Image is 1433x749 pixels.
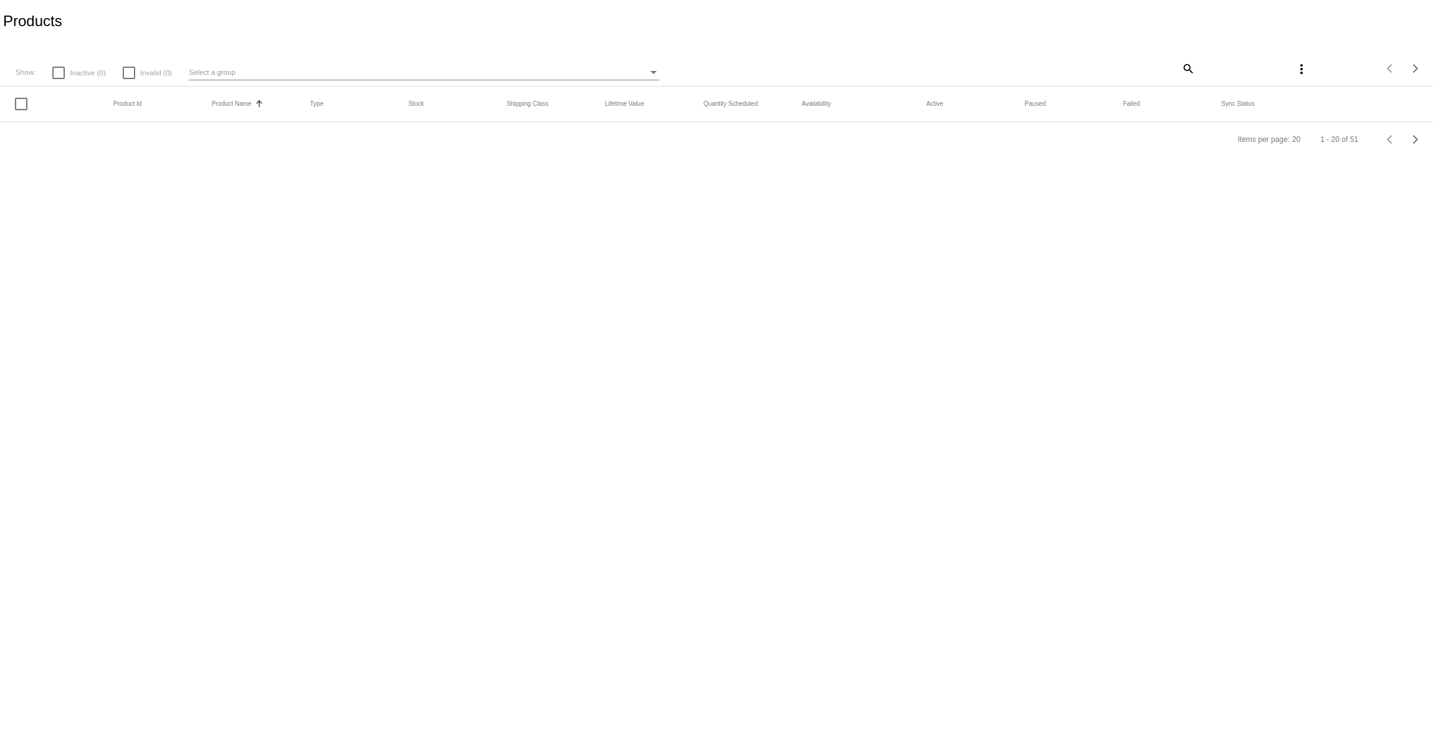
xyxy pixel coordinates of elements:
mat-icon: search [1180,59,1195,78]
button: Next page [1403,56,1428,81]
button: Previous page [1378,56,1403,81]
button: Change sorting for QuantityScheduled [703,100,758,108]
h2: Products [3,12,62,30]
button: Change sorting for TotalQuantityScheduledPaused [1025,100,1046,108]
button: Change sorting for ProductType [310,100,324,108]
button: Change sorting for ProductName [212,100,252,108]
button: Change sorting for StockLevel [408,100,424,108]
mat-header-cell: Availability [802,100,926,107]
button: Change sorting for ValidationErrorCode [1221,100,1254,108]
button: Previous page [1378,127,1403,152]
button: Change sorting for ShippingClass [507,100,548,108]
span: Select a group [189,68,236,76]
button: Next page [1403,127,1428,152]
button: Change sorting for TotalQuantityScheduledActive [926,100,943,108]
span: Inactive (0) [70,65,105,80]
div: 1 - 20 of 51 [1320,135,1358,144]
button: Change sorting for ExternalId [113,100,142,108]
button: Change sorting for LifetimeValue [605,100,644,108]
div: 20 [1292,135,1300,144]
div: Items per page: [1238,135,1290,144]
button: Change sorting for TotalQuantityFailed [1123,100,1140,108]
mat-icon: more_vert [1294,62,1309,77]
span: Show: [16,68,36,76]
mat-select: Select a group [189,65,659,80]
span: Invalid (0) [140,65,172,80]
